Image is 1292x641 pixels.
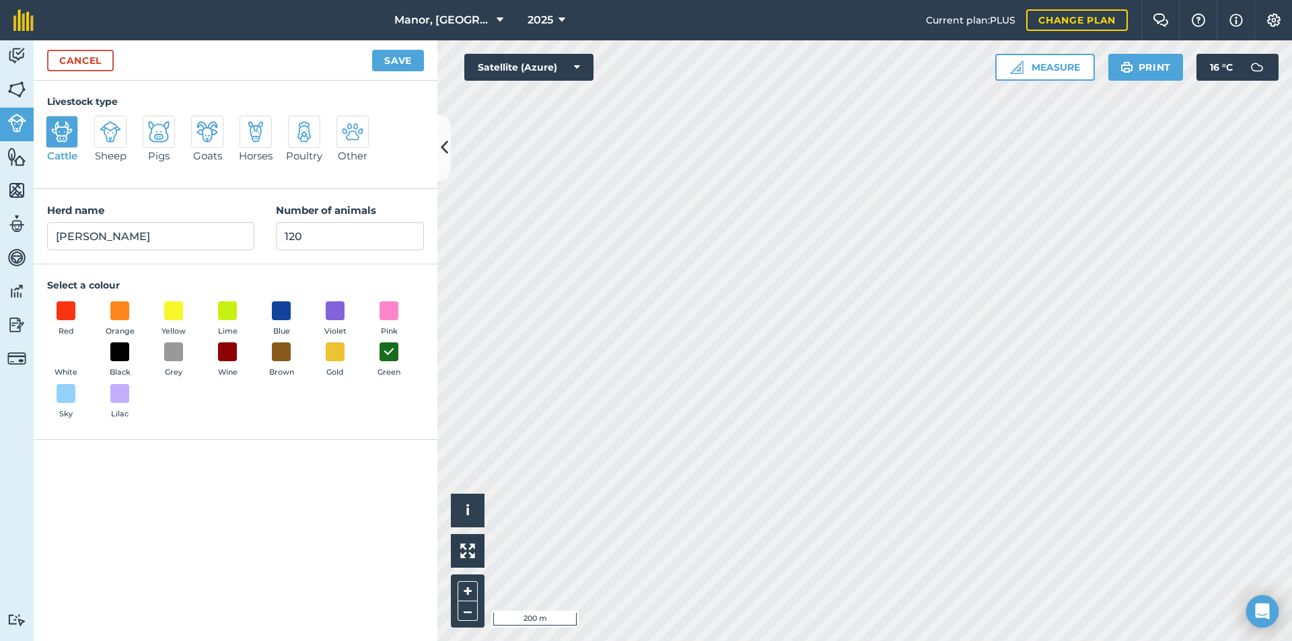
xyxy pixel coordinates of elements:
[1229,12,1243,28] img: svg+xml;base64,PHN2ZyB4bWxucz0iaHR0cDovL3d3dy53My5vcmcvMjAwMC9zdmciIHdpZHRoPSIxNyIgaGVpZ2h0PSIxNy...
[148,121,170,143] img: svg+xml;base64,PD94bWwgdmVyc2lvbj0iMS4wIiBlbmNvZGluZz0idXRmLTgiPz4KPCEtLSBHZW5lcmF0b3I6IEFkb2JlIE...
[1196,54,1279,81] button: 16 °C
[269,367,294,379] span: Brown
[273,326,290,338] span: Blue
[370,301,408,338] button: Pink
[59,408,73,420] span: Sky
[193,148,222,164] span: Goats
[47,279,120,291] strong: Select a colour
[101,301,139,338] button: Orange
[464,54,594,81] button: Satellite (Azure)
[1026,9,1128,31] a: Change plan
[13,9,34,31] img: fieldmargin Logo
[316,342,354,379] button: Gold
[1210,54,1233,81] span: 16 ° C
[100,121,121,143] img: svg+xml;base64,PD94bWwgdmVyc2lvbj0iMS4wIiBlbmNvZGluZz0idXRmLTgiPz4KPCEtLSBHZW5lcmF0b3I6IEFkb2JlIE...
[155,301,192,338] button: Yellow
[995,54,1095,81] button: Measure
[381,326,398,338] span: Pink
[926,13,1015,28] span: Current plan : PLUS
[55,367,77,379] span: White
[47,204,104,217] strong: Herd name
[148,148,170,164] span: Pigs
[7,349,26,368] img: svg+xml;base64,PD94bWwgdmVyc2lvbj0iMS4wIiBlbmNvZGluZz0idXRmLTgiPz4KPCEtLSBHZW5lcmF0b3I6IEFkb2JlIE...
[1246,595,1279,628] div: Open Intercom Messenger
[1244,54,1270,81] img: svg+xml;base64,PD94bWwgdmVyc2lvbj0iMS4wIiBlbmNvZGluZz0idXRmLTgiPz4KPCEtLSBHZW5lcmF0b3I6IEFkb2JlIE...
[528,12,553,28] span: 2025
[342,121,363,143] img: svg+xml;base64,PD94bWwgdmVyc2lvbj0iMS4wIiBlbmNvZGluZz0idXRmLTgiPz4KPCEtLSBHZW5lcmF0b3I6IEFkb2JlIE...
[7,147,26,167] img: svg+xml;base64,PHN2ZyB4bWxucz0iaHR0cDovL3d3dy53My5vcmcvMjAwMC9zdmciIHdpZHRoPSI1NiIgaGVpZ2h0PSI2MC...
[293,121,315,143] img: svg+xml;base64,PD94bWwgdmVyc2lvbj0iMS4wIiBlbmNvZGluZz0idXRmLTgiPz4KPCEtLSBHZW5lcmF0b3I6IEFkb2JlIE...
[101,384,139,420] button: Lilac
[7,114,26,133] img: svg+xml;base64,PD94bWwgdmVyc2lvbj0iMS4wIiBlbmNvZGluZz0idXRmLTgiPz4KPCEtLSBHZW5lcmF0b3I6IEFkb2JlIE...
[458,601,478,621] button: –
[218,326,238,338] span: Lime
[262,342,300,379] button: Brown
[47,148,77,164] span: Cattle
[378,367,400,379] span: Green
[276,204,376,217] strong: Number of animals
[51,121,73,143] img: svg+xml;base64,PD94bWwgdmVyc2lvbj0iMS4wIiBlbmNvZGluZz0idXRmLTgiPz4KPCEtLSBHZW5lcmF0b3I6IEFkb2JlIE...
[239,148,273,164] span: Horses
[47,94,424,109] h4: Livestock type
[7,214,26,234] img: svg+xml;base64,PD94bWwgdmVyc2lvbj0iMS4wIiBlbmNvZGluZz0idXRmLTgiPz4KPCEtLSBHZW5lcmF0b3I6IEFkb2JlIE...
[7,180,26,200] img: svg+xml;base64,PHN2ZyB4bWxucz0iaHR0cDovL3d3dy53My5vcmcvMjAwMC9zdmciIHdpZHRoPSI1NiIgaGVpZ2h0PSI2MC...
[196,121,218,143] img: svg+xml;base64,PD94bWwgdmVyc2lvbj0iMS4wIiBlbmNvZGluZz0idXRmLTgiPz4KPCEtLSBHZW5lcmF0b3I6IEFkb2JlIE...
[110,367,131,379] span: Black
[326,367,344,379] span: Gold
[165,367,182,379] span: Grey
[286,148,322,164] span: Poultry
[370,342,408,379] button: Green
[7,248,26,268] img: svg+xml;base64,PD94bWwgdmVyc2lvbj0iMS4wIiBlbmNvZGluZz0idXRmLTgiPz4KPCEtLSBHZW5lcmF0b3I6IEFkb2JlIE...
[1120,59,1133,75] img: svg+xml;base64,PHN2ZyB4bWxucz0iaHR0cDovL3d3dy53My5vcmcvMjAwMC9zdmciIHdpZHRoPSIxOSIgaGVpZ2h0PSIyNC...
[460,543,475,558] img: Four arrows, one pointing top left, one top right, one bottom right and the last bottom left
[1010,61,1024,74] img: Ruler icon
[106,326,135,338] span: Orange
[7,46,26,66] img: svg+xml;base64,PD94bWwgdmVyc2lvbj0iMS4wIiBlbmNvZGluZz0idXRmLTgiPz4KPCEtLSBHZW5lcmF0b3I6IEFkb2JlIE...
[394,12,491,28] span: Manor, [GEOGRAPHIC_DATA], [GEOGRAPHIC_DATA]
[47,50,114,71] a: Cancel
[1108,54,1184,81] button: Print
[218,367,238,379] span: Wine
[451,494,485,527] button: i
[47,342,85,379] button: White
[59,326,74,338] span: Red
[209,342,246,379] button: Wine
[245,121,266,143] img: svg+xml;base64,PD94bWwgdmVyc2lvbj0iMS4wIiBlbmNvZGluZz0idXRmLTgiPz4KPCEtLSBHZW5lcmF0b3I6IEFkb2JlIE...
[155,342,192,379] button: Grey
[383,344,395,360] img: svg+xml;base64,PHN2ZyB4bWxucz0iaHR0cDovL3d3dy53My5vcmcvMjAwMC9zdmciIHdpZHRoPSIxOCIgaGVpZ2h0PSIyNC...
[111,408,129,420] span: Lilac
[7,613,26,626] img: svg+xml;base64,PD94bWwgdmVyc2lvbj0iMS4wIiBlbmNvZGluZz0idXRmLTgiPz4KPCEtLSBHZW5lcmF0b3I6IEFkb2JlIE...
[262,301,300,338] button: Blue
[7,79,26,100] img: svg+xml;base64,PHN2ZyB4bWxucz0iaHR0cDovL3d3dy53My5vcmcvMjAwMC9zdmciIHdpZHRoPSI1NiIgaGVpZ2h0PSI2MC...
[161,326,186,338] span: Yellow
[209,301,246,338] button: Lime
[101,342,139,379] button: Black
[1190,13,1207,27] img: A question mark icon
[466,502,470,519] span: i
[458,581,478,601] button: +
[1266,13,1282,27] img: A cog icon
[47,301,85,338] button: Red
[7,281,26,301] img: svg+xml;base64,PD94bWwgdmVyc2lvbj0iMS4wIiBlbmNvZGluZz0idXRmLTgiPz4KPCEtLSBHZW5lcmF0b3I6IEFkb2JlIE...
[316,301,354,338] button: Violet
[95,148,127,164] span: Sheep
[324,326,347,338] span: Violet
[338,148,367,164] span: Other
[1153,13,1169,27] img: Two speech bubbles overlapping with the left bubble in the forefront
[47,384,85,420] button: Sky
[7,315,26,335] img: svg+xml;base64,PD94bWwgdmVyc2lvbj0iMS4wIiBlbmNvZGluZz0idXRmLTgiPz4KPCEtLSBHZW5lcmF0b3I6IEFkb2JlIE...
[372,50,424,71] button: Save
